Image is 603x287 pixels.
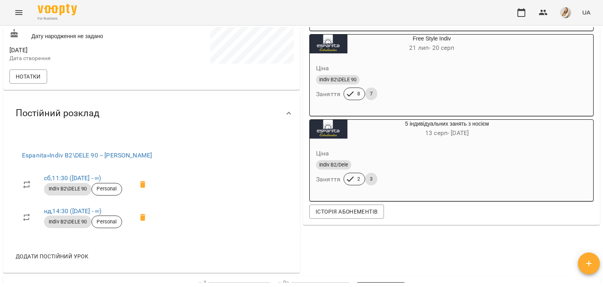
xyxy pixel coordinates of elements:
[3,93,300,133] div: Постійний розклад
[133,208,152,227] span: Видалити приватний урок Іndiv B2\DELE 90 -- Адамович В. нд 14:30 клієнта Бутова Олена
[353,175,365,183] span: 2
[316,174,340,185] h6: Заняття
[310,120,347,139] div: 5 індивідуальних занять з носієм
[38,16,77,21] span: For Business
[310,120,546,195] button: 5 індивідуальних занять з носієм13 серп- [DATE]ЦінаIndiv B2/DeleЗаняття23
[347,120,546,139] div: 5 індивідуальних занять з носієм
[365,90,377,97] span: 7
[316,148,329,159] h6: Ціна
[133,175,152,194] span: Видалити приватний урок Іndiv B2\DELE 90 -- Адамович В. сб 11:30 клієнта Бутова Олена
[347,35,516,53] div: Free Style Indiv
[44,207,101,215] a: нд,14:30 ([DATE] - ∞)
[560,7,571,18] img: db46d55e6fdf8c79d257263fe8ff9f52.jpeg
[425,129,469,137] span: 13 серп - [DATE]
[38,4,77,15] img: Voopty Logo
[316,161,351,168] span: Indiv B2/Dele
[8,27,152,42] div: Дату народження не задано
[310,35,516,110] button: Free Style Indiv21 лип- 20 серпЦінаIndiv B2\DELE 90Заняття87
[92,218,121,225] span: Personal
[365,175,377,183] span: 3
[579,5,594,20] button: UA
[309,205,384,219] button: Історія абонементів
[9,46,150,55] span: [DATE]
[9,3,28,22] button: Menu
[44,218,91,225] span: Indiv B2\DELE 90
[92,185,121,192] span: Personal
[16,107,99,119] span: Постійний розклад
[316,76,360,83] span: Indiv B2\DELE 90
[409,44,454,51] span: 21 лип - 20 серп
[353,90,365,97] span: 8
[316,207,378,216] span: Історія абонементів
[310,35,347,53] div: Free Style Indiv
[9,69,47,84] button: Нотатки
[316,89,340,100] h6: Заняття
[16,252,88,261] span: Додати постійний урок
[44,185,91,192] span: Indiv B2\DELE 90
[13,249,91,263] button: Додати постійний урок
[44,174,101,182] a: сб,11:30 ([DATE] - ∞)
[582,8,590,16] span: UA
[22,152,152,159] a: Espanita»Іndiv B2\DELE 90 -- [PERSON_NAME]
[9,55,150,62] p: Дата створення
[16,72,41,81] span: Нотатки
[316,63,329,74] h6: Ціна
